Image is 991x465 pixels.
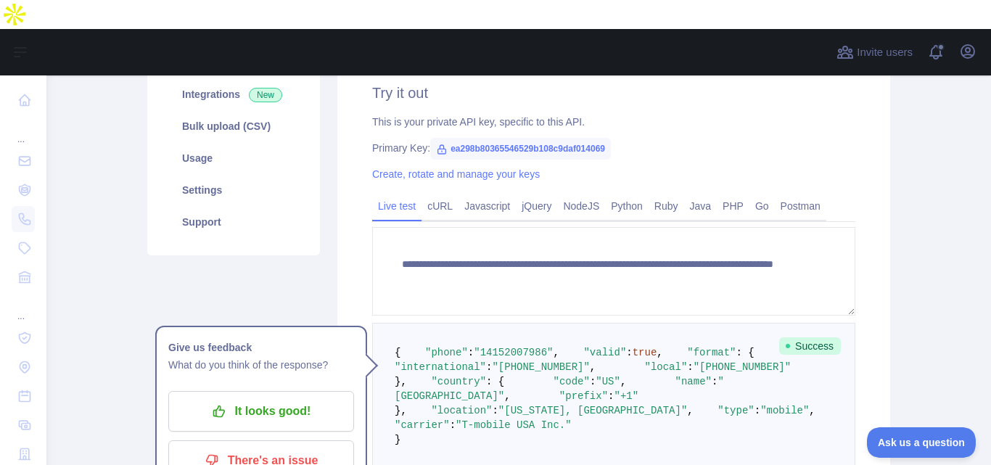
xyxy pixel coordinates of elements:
a: Integrations New [165,78,303,110]
span: : [754,405,760,416]
span: ea298b80365546529b108c9daf014069 [430,138,611,160]
span: : [687,361,693,373]
a: Postman [775,194,826,218]
p: It looks good! [179,399,343,424]
span: : [486,361,492,373]
button: Invite users [834,41,916,64]
span: "[PHONE_NUMBER]" [492,361,589,373]
div: ... [12,116,35,145]
a: cURL [422,194,459,218]
div: ... [12,293,35,322]
span: , [809,405,815,416]
span: : [712,376,717,387]
span: true [633,347,657,358]
span: }, [395,376,407,387]
span: "phone" [425,347,468,358]
span: }, [395,405,407,416]
span: } [395,434,400,445]
span: "country" [431,376,486,387]
span: "US" [596,376,620,387]
span: "+1" [614,390,638,402]
span: "format" [687,347,736,358]
a: Create, rotate and manage your keys [372,168,540,180]
a: Settings [165,174,303,206]
span: "location" [431,405,492,416]
a: PHP [717,194,749,218]
span: : [492,405,498,416]
span: Invite users [857,44,913,61]
a: NodeJS [557,194,605,218]
a: jQuery [516,194,557,218]
button: It looks good! [168,391,354,432]
span: : [468,347,474,358]
span: "T-mobile USA Inc." [456,419,572,431]
span: : [626,347,632,358]
span: : { [736,347,754,358]
span: "code" [553,376,589,387]
span: , [504,390,510,402]
span: "[PHONE_NUMBER]" [694,361,791,373]
span: "mobile" [760,405,809,416]
a: Bulk upload (CSV) [165,110,303,142]
span: : [450,419,456,431]
span: : [590,376,596,387]
span: "international" [395,361,486,373]
span: : [608,390,614,402]
iframe: Toggle Customer Support [867,427,976,458]
span: "type" [717,405,754,416]
span: "valid" [583,347,626,358]
span: "name" [675,376,712,387]
span: "prefix" [559,390,608,402]
span: , [620,376,626,387]
a: Live test [372,194,422,218]
div: This is your private API key, specific to this API. [372,115,855,129]
span: , [687,405,693,416]
a: Javascript [459,194,516,218]
a: Java [684,194,717,218]
span: , [590,361,596,373]
h1: Give us feedback [168,339,354,356]
span: "[US_STATE], [GEOGRAPHIC_DATA]" [498,405,687,416]
span: Success [779,337,841,355]
span: "carrier" [395,419,450,431]
a: Ruby [649,194,684,218]
span: { [395,347,400,358]
p: What do you think of the response? [168,356,354,374]
a: Support [165,206,303,238]
a: Usage [165,142,303,174]
a: Python [605,194,649,218]
span: : { [486,376,504,387]
span: "14152007986" [474,347,553,358]
span: New [249,88,282,102]
div: Primary Key: [372,141,855,155]
span: , [657,347,662,358]
span: , [553,347,559,358]
span: "local" [644,361,687,373]
a: Go [749,194,775,218]
h2: Try it out [372,83,855,103]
